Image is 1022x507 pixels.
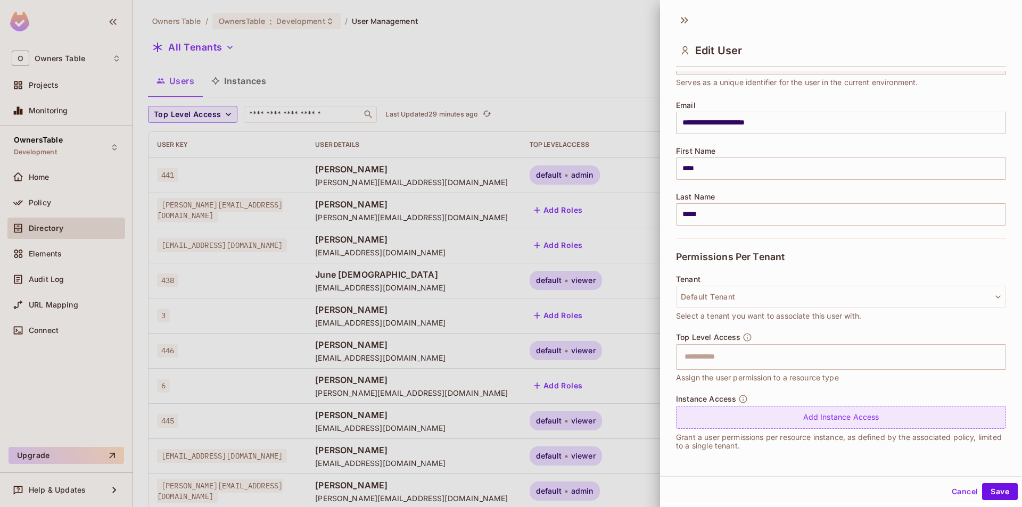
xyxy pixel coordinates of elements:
[676,193,715,201] span: Last Name
[676,252,785,262] span: Permissions Per Tenant
[676,333,740,342] span: Top Level Access
[947,483,982,500] button: Cancel
[676,372,839,384] span: Assign the user permission to a resource type
[982,483,1018,500] button: Save
[1000,355,1002,358] button: Open
[676,406,1006,429] div: Add Instance Access
[676,147,716,155] span: First Name
[676,286,1006,308] button: Default Tenant
[676,77,918,88] span: Serves as a unique identifier for the user in the current environment.
[676,275,700,284] span: Tenant
[676,101,696,110] span: Email
[676,395,736,403] span: Instance Access
[676,433,1006,450] p: Grant a user permissions per resource instance, as defined by the associated policy, limited to a...
[695,44,742,57] span: Edit User
[676,310,861,322] span: Select a tenant you want to associate this user with.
